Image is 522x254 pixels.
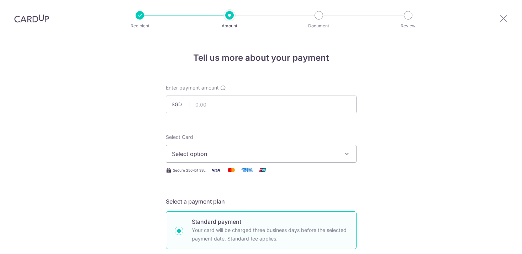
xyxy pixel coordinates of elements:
[166,197,357,206] h5: Select a payment plan
[209,166,223,174] img: Visa
[173,167,206,173] span: Secure 256-bit SSL
[172,101,190,108] span: SGD
[166,84,219,91] span: Enter payment amount
[166,145,357,163] button: Select option
[382,22,434,29] p: Review
[14,14,49,23] img: CardUp
[240,166,254,174] img: American Express
[192,226,348,243] p: Your card will be charged three business days before the selected payment date. Standard fee appl...
[166,134,193,140] span: translation missing: en.payables.payment_networks.credit_card.summary.labels.select_card
[203,22,256,29] p: Amount
[255,166,270,174] img: Union Pay
[224,166,238,174] img: Mastercard
[166,52,357,64] h4: Tell us more about your payment
[476,233,515,250] iframe: Opens a widget where you can find more information
[172,150,338,158] span: Select option
[114,22,166,29] p: Recipient
[192,217,348,226] p: Standard payment
[166,96,357,113] input: 0.00
[292,22,345,29] p: Document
